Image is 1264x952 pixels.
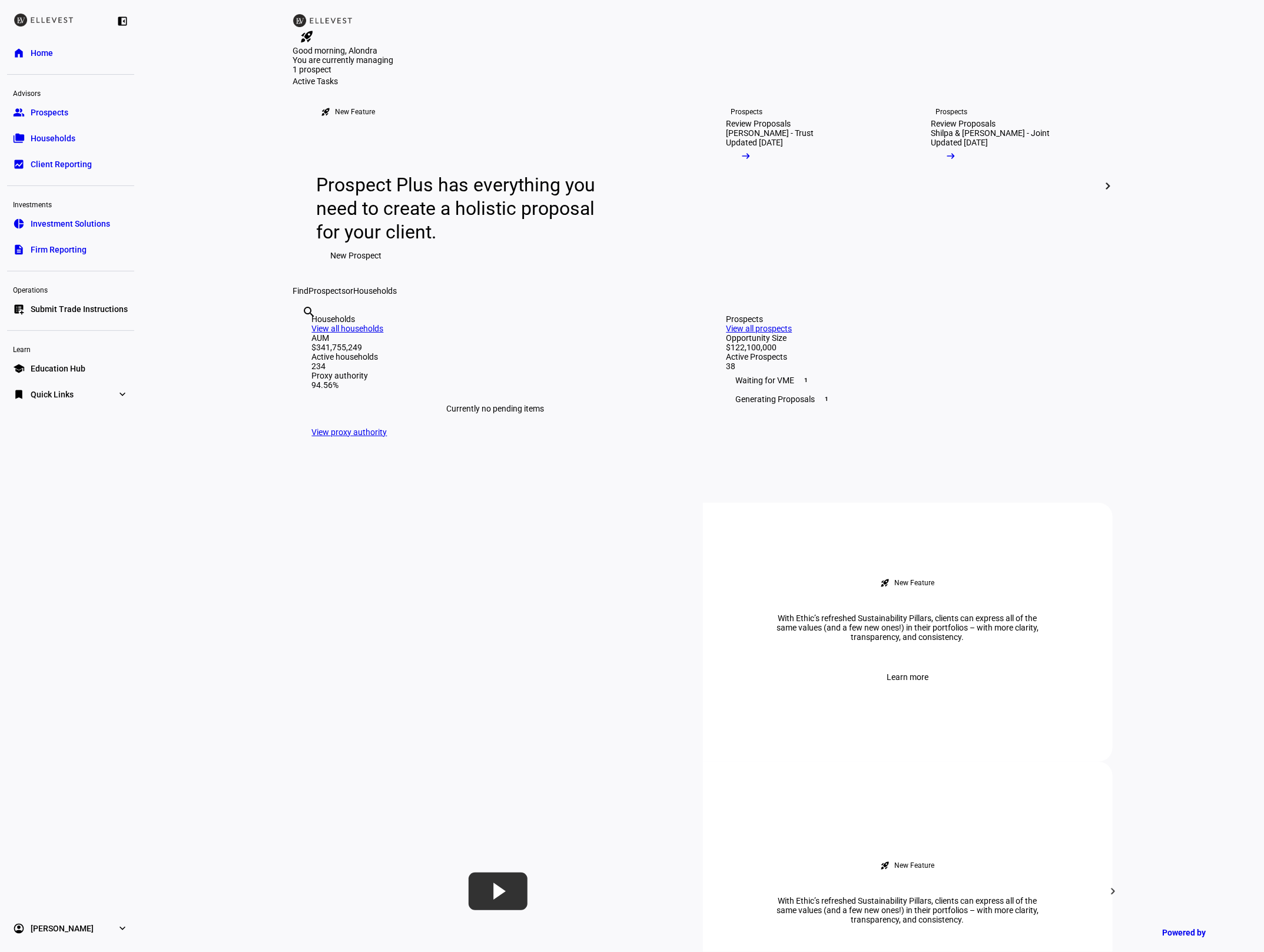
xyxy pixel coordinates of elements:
[303,321,305,335] input: Enter name of prospect or household
[726,119,791,128] div: Review Proposals
[303,305,317,319] mat-icon: search
[731,107,763,117] div: Prospects
[726,333,1094,343] div: Opportunity Size
[331,244,382,267] span: New Prospect
[13,389,25,400] eth-mat-symbol: bookmark
[887,665,928,689] span: Learn more
[31,158,92,170] span: Client Reporting
[726,371,1094,390] div: Waiting for VME
[761,896,1055,924] div: With Ethic’s refreshed Sustainability Pillars, clients can express all of the same values (and a ...
[726,128,814,138] div: [PERSON_NAME] - Trust
[7,238,134,261] a: descriptionFirm Reporting
[354,286,397,296] span: Households
[317,244,396,267] button: New Prospect
[13,107,25,118] eth-mat-symbol: group
[13,47,25,59] eth-mat-symbol: home
[7,340,134,357] div: Learn
[895,861,935,870] div: New Feature
[13,158,25,170] eth-mat-symbol: bid_landscape
[13,363,25,374] eth-mat-symbol: school
[7,84,134,101] div: Advisors
[31,132,75,144] span: Households
[802,376,811,385] span: 1
[741,150,752,162] mat-icon: arrow_right_alt
[872,665,943,689] button: Learn more
[726,138,784,147] div: Updated [DATE]
[7,195,134,212] div: Investments
[7,281,134,297] div: Operations
[945,150,957,162] mat-icon: arrow_right_alt
[117,389,128,400] eth-mat-symbol: expand_more
[312,314,679,324] div: Households
[13,923,25,934] eth-mat-symbol: account_circle
[895,578,935,588] div: New Feature
[312,390,679,427] div: Currently no pending items
[31,244,87,256] span: Firm Reporting
[300,29,314,44] mat-icon: rocket_launch
[293,65,411,74] div: 1 prospect
[13,244,25,256] eth-mat-symbol: description
[293,286,1113,296] div: Find or
[31,363,85,374] span: Education Hub
[7,101,134,124] a: groupProspects
[7,127,134,150] a: folder_copyHouseholds
[881,861,890,870] mat-icon: rocket_launch
[913,86,1108,286] a: ProspectsReview ProposalsShilpa & [PERSON_NAME] - JointUpdated [DATE]
[931,128,1050,138] div: Shilpa & [PERSON_NAME] - Joint
[312,380,679,390] div: 94.56%
[936,107,968,117] div: Prospects
[7,152,134,176] a: bid_landscapeClient Reporting
[708,86,903,286] a: ProspectsReview Proposals[PERSON_NAME] - TrustUpdated [DATE]
[31,923,94,934] span: [PERSON_NAME]
[312,352,679,361] div: Active households
[13,218,25,230] eth-mat-symbol: pie_chart
[13,303,25,315] eth-mat-symbol: list_alt_add
[293,46,1113,55] div: Good morning, Alondra
[13,132,25,144] eth-mat-symbol: folder_copy
[312,427,387,437] a: View proxy authority
[822,394,832,404] span: 1
[317,173,607,244] div: Prospect Plus has everything you need to create a holistic proposal for your client.
[1106,884,1120,898] mat-icon: chevron_right
[336,107,376,117] div: New Feature
[309,286,346,296] span: Prospects
[726,352,1094,361] div: Active Prospects
[761,613,1055,642] div: With Ethic’s refreshed Sustainability Pillars, clients can express all of the same values (and a ...
[31,218,110,230] span: Investment Solutions
[312,371,679,380] div: Proxy authority
[312,343,679,352] div: $341,755,249
[1156,921,1246,943] a: Powered by
[931,138,988,147] div: Updated [DATE]
[312,324,384,333] a: View all households
[881,578,890,588] mat-icon: rocket_launch
[321,107,331,117] mat-icon: rocket_launch
[312,361,679,371] div: 234
[117,923,128,934] eth-mat-symbol: expand_more
[7,41,134,65] a: homeHome
[1101,179,1115,193] mat-icon: chevron_right
[726,361,1094,371] div: 38
[726,314,1094,324] div: Prospects
[931,119,996,128] div: Review Proposals
[31,47,53,59] span: Home
[293,77,1113,86] div: Active Tasks
[293,55,394,65] span: You are currently managing
[312,333,679,343] div: AUM
[31,107,68,118] span: Prospects
[31,303,128,315] span: Submit Trade Instructions
[117,15,128,27] eth-mat-symbol: left_panel_close
[726,343,1094,352] div: $122,100,000
[7,212,134,235] a: pie_chartInvestment Solutions
[726,390,1094,409] div: Generating Proposals
[31,389,74,400] span: Quick Links
[726,324,792,333] a: View all prospects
